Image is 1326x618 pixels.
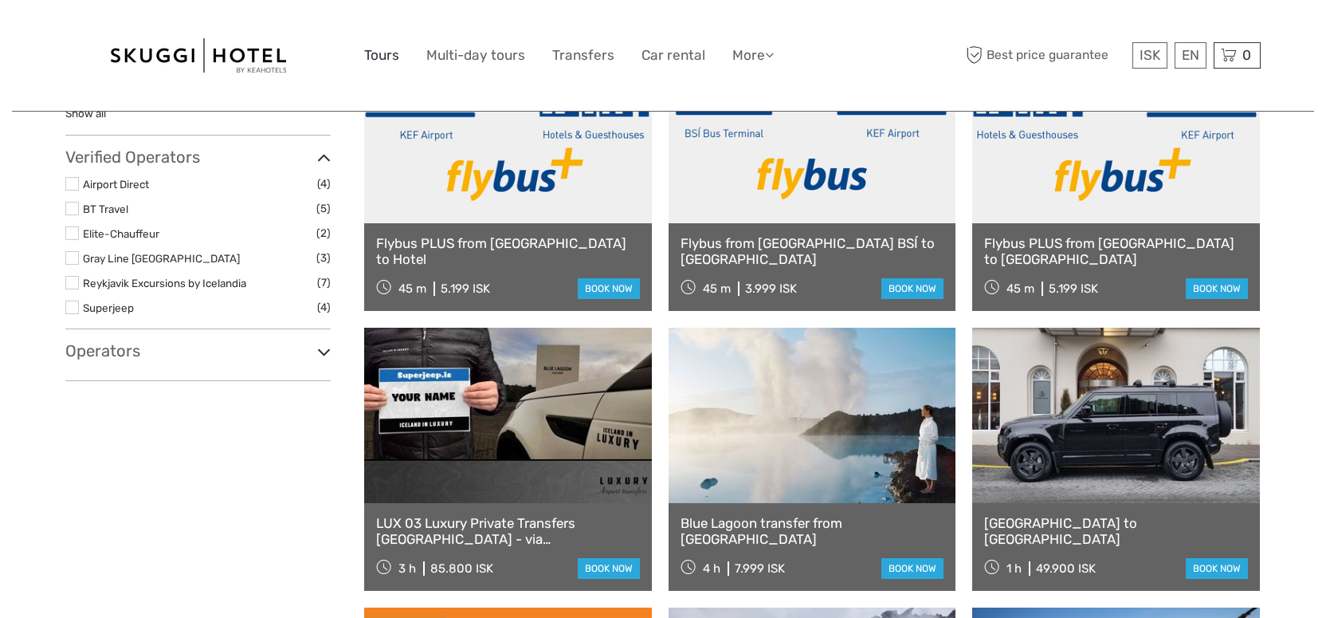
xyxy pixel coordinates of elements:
span: (4) [317,175,331,193]
span: (4) [317,298,331,317]
span: 45 m [398,281,426,296]
a: Elite-Chauffeur [83,227,159,240]
span: ISK [1140,47,1160,63]
a: [GEOGRAPHIC_DATA] to [GEOGRAPHIC_DATA] [984,515,1248,548]
h3: Operators [65,341,331,360]
span: 0 [1240,47,1253,63]
a: More [732,44,774,67]
a: Flybus from [GEOGRAPHIC_DATA] BSÍ to [GEOGRAPHIC_DATA] [681,235,944,268]
div: 3.999 ISK [745,281,797,296]
p: We're away right now. Please check back later! [22,28,180,41]
a: Reykjavik Excursions by Icelandia [83,277,246,289]
a: Flybus PLUS from [GEOGRAPHIC_DATA] to [GEOGRAPHIC_DATA] [984,235,1248,268]
div: 49.900 ISK [1036,561,1096,576]
img: 99-664e38a9-d6be-41bb-8ec6-841708cbc997_logo_big.jpg [111,38,286,73]
span: (3) [316,249,331,267]
a: Transfers [552,44,614,67]
span: 45 m [703,281,731,296]
a: book now [578,278,640,299]
a: Tours [364,44,399,67]
a: book now [881,278,943,299]
a: Car rental [641,44,705,67]
a: book now [1186,558,1248,579]
span: 3 h [398,561,416,576]
a: Airport Direct [83,178,149,191]
div: 5.199 ISK [1049,281,1098,296]
a: Show all [65,107,106,120]
a: book now [578,558,640,579]
span: 4 h [703,561,720,576]
a: BT Travel [83,203,128,215]
span: (7) [317,274,331,292]
a: book now [1186,278,1248,299]
span: Best price guarantee [962,42,1128,69]
a: LUX 03 Luxury Private Transfers [GEOGRAPHIC_DATA] - via [GEOGRAPHIC_DATA] or via [GEOGRAPHIC_DATA... [376,515,640,548]
div: 5.199 ISK [441,281,490,296]
div: EN [1175,42,1206,69]
span: (2) [316,224,331,242]
span: 45 m [1006,281,1034,296]
a: Multi-day tours [426,44,525,67]
span: 1 h [1006,561,1022,576]
a: Blue Lagoon transfer from [GEOGRAPHIC_DATA] [681,515,944,548]
div: 85.800 ISK [430,561,493,576]
a: Flybus PLUS from [GEOGRAPHIC_DATA] to Hotel [376,235,640,268]
div: 7.999 ISK [735,561,785,576]
a: book now [881,558,943,579]
span: (5) [316,199,331,218]
a: Gray Line [GEOGRAPHIC_DATA] [83,252,240,265]
a: Superjeep [83,301,134,314]
button: Open LiveChat chat widget [183,25,202,44]
h3: Verified Operators [65,148,331,167]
